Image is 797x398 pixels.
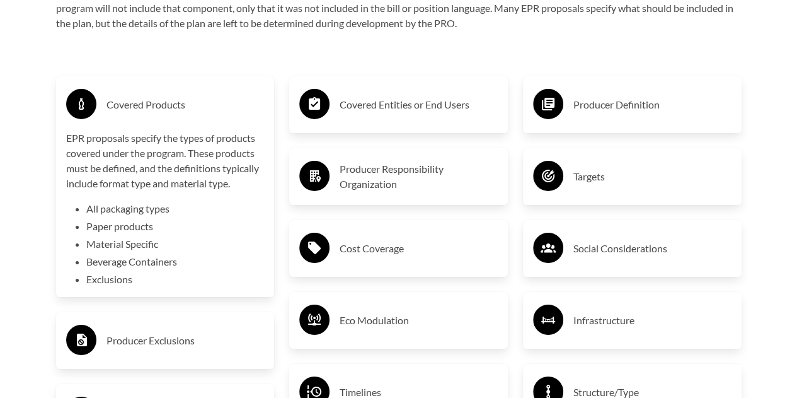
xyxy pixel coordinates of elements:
[86,254,265,269] li: Beverage Containers
[106,95,265,115] h3: Covered Products
[340,238,498,259] h3: Cost Coverage
[86,201,265,216] li: All packaging types
[573,310,731,331] h3: Infrastructure
[340,95,498,115] h3: Covered Entities or End Users
[573,238,731,259] h3: Social Considerations
[86,219,265,234] li: Paper products
[573,167,731,187] h3: Targets
[86,237,265,252] li: Material Specific
[340,161,498,192] h3: Producer Responsibility Organization
[86,272,265,287] li: Exclusions
[106,331,265,351] h3: Producer Exclusions
[340,310,498,331] h3: Eco Modulation
[66,131,265,191] p: EPR proposals specify the types of products covered under the program. These products must be def...
[573,95,731,115] h3: Producer Definition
